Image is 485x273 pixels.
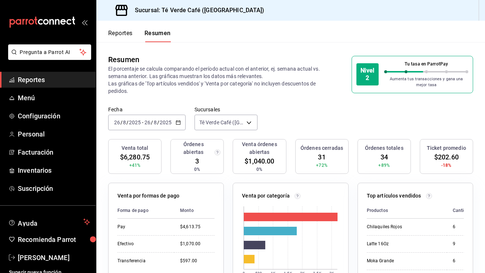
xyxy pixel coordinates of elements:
[108,30,171,42] div: navigation tabs
[367,241,441,247] div: Latte 16Oz
[117,258,168,264] div: Transferencia
[18,93,90,103] span: Menú
[18,218,80,226] span: Ayuda
[18,165,90,175] span: Inventarios
[180,241,215,247] div: $1,070.00
[18,75,90,85] span: Reportes
[174,141,213,156] h3: Órdenes abiertas
[356,63,379,85] div: Nivel 2
[199,119,244,126] span: Té Verde Café ([GEOGRAPHIC_DATA])
[384,61,468,67] p: Tu tasa en ParrotPay
[242,192,290,200] p: Venta por categoría
[20,48,80,56] span: Pregunta a Parrot AI
[82,19,87,25] button: open_drawer_menu
[365,144,403,152] h3: Órdenes totales
[108,30,133,42] button: Reportes
[5,54,91,61] a: Pregunta a Parrot AI
[18,111,90,121] span: Configuración
[300,144,343,152] h3: Órdenes cerradas
[108,54,139,65] div: Resumen
[384,76,468,88] p: Aumenta tus transacciones y gana una mejor tasa
[120,152,150,162] span: $6,280.75
[114,119,120,125] input: --
[144,119,151,125] input: --
[194,166,200,173] span: 0%
[453,224,472,230] div: 6
[18,129,90,139] span: Personal
[159,119,172,125] input: ----
[151,119,153,125] span: /
[245,156,274,166] span: $1,040.00
[256,166,262,173] span: 0%
[129,162,141,169] span: +41%
[367,192,421,200] p: Top artículos vendidos
[120,119,123,125] span: /
[434,152,459,162] span: $202.60
[117,224,168,230] div: Pay
[195,107,258,112] label: Sucursales
[453,258,472,264] div: 6
[180,224,215,230] div: $4,613.75
[378,162,390,169] span: +89%
[367,224,441,230] div: Chilaquiles Rojos
[441,162,452,169] span: -18%
[117,192,179,200] p: Venta por formas de pago
[157,119,159,125] span: /
[367,258,441,264] div: Moka Grande
[367,203,447,219] th: Productos
[18,147,90,157] span: Facturación
[427,144,466,152] h3: Ticket promedio
[153,119,157,125] input: --
[108,107,186,112] label: Fecha
[195,156,199,166] span: 3
[18,253,90,263] span: [PERSON_NAME]
[108,65,321,95] p: El porcentaje se calcula comparando el período actual con el anterior, ej. semana actual vs. sema...
[18,235,90,245] span: Recomienda Parrot
[318,152,325,162] span: 31
[122,144,148,152] h3: Venta total
[18,183,90,193] span: Suscripción
[117,241,168,247] div: Efectivo
[126,119,129,125] span: /
[316,162,328,169] span: +72%
[453,241,472,247] div: 9
[236,141,283,156] h3: Venta órdenes abiertas
[447,203,478,219] th: Cantidad
[129,6,265,15] h3: Sucursal: Té Verde Café ([GEOGRAPHIC_DATA])
[144,30,171,42] button: Resumen
[117,203,174,219] th: Forma de pago
[180,258,215,264] div: $597.00
[129,119,141,125] input: ----
[142,119,143,125] span: -
[381,152,388,162] span: 34
[123,119,126,125] input: --
[8,44,91,60] button: Pregunta a Parrot AI
[174,203,215,219] th: Monto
